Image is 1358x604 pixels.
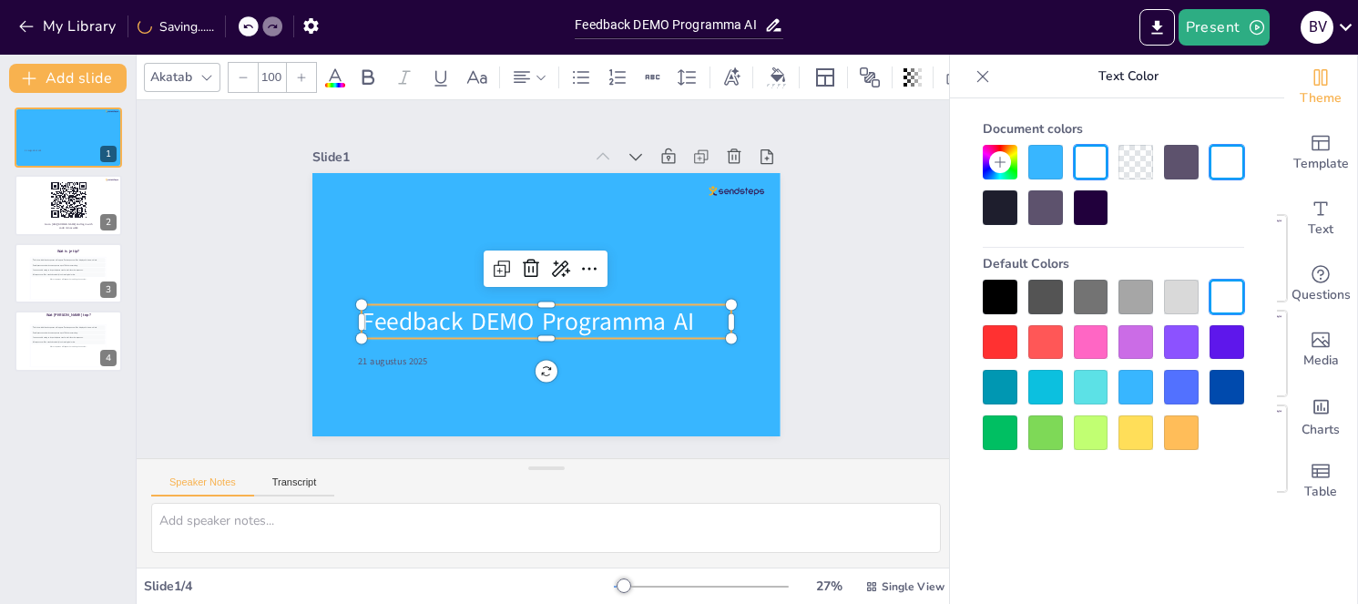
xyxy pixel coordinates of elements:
div: Add images, graphics, shapes or video [1284,317,1357,383]
div: 3 [100,282,117,298]
button: B V [1301,9,1333,46]
div: This is how individual responses will appear. Each response will be displayed in its own block. [32,326,106,330]
span: Charts [1302,420,1340,440]
div: Document colors [983,113,1244,145]
button: Add slide [9,64,127,93]
div: Background color [764,67,791,87]
span: Template [1293,154,1349,174]
div: Add ready made slides [1284,120,1357,186]
div: Default Colors [983,248,1244,280]
p: Text Color [997,55,1259,98]
span: Wat is je tip? [57,249,79,254]
button: Present [1179,9,1270,46]
div: 2 [100,214,117,230]
div: More responses will appear here during the session... [32,277,106,281]
div: All responses will be stacked vertically in chronological order. [32,341,106,344]
button: My Library [14,12,124,41]
span: Go to [URL][DOMAIN_NAME] and login with code: minocw464 [45,222,92,229]
button: Transcript [254,476,335,497]
div: Akatab [147,65,196,89]
div: You can enable voting to let participants vote for their favorite responses. [32,335,106,339]
div: Saving...... [138,18,214,36]
div: Participants can submit text responses up to 200 characters long. [32,331,106,334]
div: Slide 1 [312,148,584,166]
div: 2 [15,175,122,235]
div: More responses will appear here during the session... [32,345,106,349]
button: Speaker Notes [151,476,254,497]
span: Position [859,67,881,88]
span: Wat [PERSON_NAME] top? [46,312,91,318]
div: Add charts and graphs [1284,383,1357,448]
span: Text [1308,220,1333,240]
button: Export to PowerPoint [1139,9,1175,46]
div: 1 [100,146,117,162]
input: Insert title [575,12,764,38]
span: Media [1303,351,1339,371]
div: All responses will be stacked vertically in chronological order. [32,272,106,276]
span: 21 augustus 2025 [357,354,427,367]
div: 3 [15,243,122,303]
span: 21 augustus 2025 [25,149,41,152]
div: Get real-time input from your audience [1284,251,1357,317]
div: 4 [15,311,122,371]
div: 4 [100,350,117,366]
div: Change the overall theme [1284,55,1357,120]
div: This is how individual responses will appear. Each response will be displayed in its own block. [32,259,106,262]
div: Slide 1 / 4 [144,578,614,595]
div: Add text boxes [1284,186,1357,251]
div: You can enable voting to let participants vote for their favorite responses. [32,268,106,271]
div: Layout [811,63,840,92]
span: Table [1304,482,1337,502]
div: 1 [15,107,122,168]
div: Text effects [718,63,745,92]
div: 27 % [807,578,851,595]
div: Participants can submit text responses up to 200 characters long. [32,263,106,267]
span: Questions [1292,285,1351,305]
span: Feedback DEMO Programma AI [362,305,694,339]
span: Theme [1300,88,1342,108]
div: Add a table [1284,448,1357,514]
span: Single View [882,579,944,594]
div: B V [1301,11,1333,44]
